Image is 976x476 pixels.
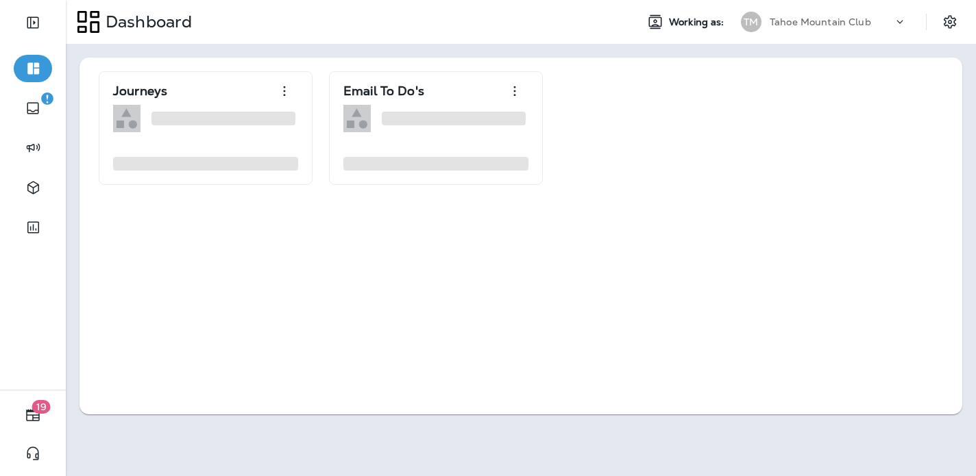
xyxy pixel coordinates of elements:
[343,84,424,98] p: Email To Do's
[113,84,167,98] p: Journeys
[14,401,52,429] button: 19
[32,400,51,414] span: 19
[770,16,871,27] p: Tahoe Mountain Club
[100,12,192,32] p: Dashboard
[938,10,962,34] button: Settings
[14,9,52,36] button: Expand Sidebar
[741,12,761,32] div: TM
[669,16,727,28] span: Working as:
